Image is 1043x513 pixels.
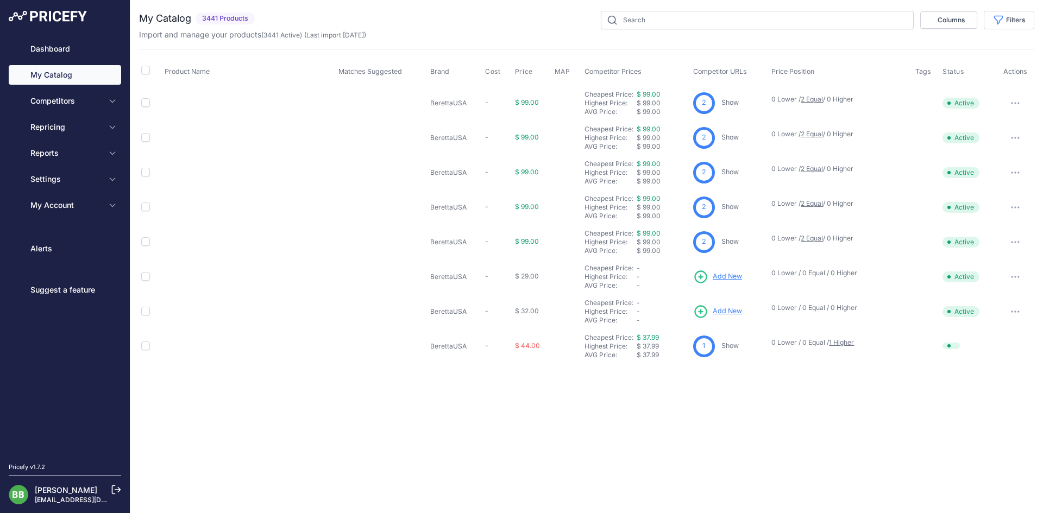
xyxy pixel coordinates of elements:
a: 2 Equal [801,234,823,242]
span: Cost [485,67,500,76]
a: $ 99.00 [637,229,661,237]
div: Highest Price: [585,342,637,351]
span: Matches Suggested [338,67,402,75]
img: Pricefy Logo [9,11,87,22]
div: $ 99.00 [637,246,689,255]
span: Competitor Prices [585,67,642,75]
a: $ 99.00 [637,90,661,98]
a: $ 99.00 [637,125,661,133]
p: BerettaUSA [430,168,481,177]
button: Columns [920,11,977,29]
span: $ 99.00 [637,203,661,211]
span: $ 99.00 [515,98,539,106]
p: BerettaUSA [430,342,481,351]
div: Pricefy v1.7.2 [9,463,45,472]
a: 2 Equal [801,130,823,138]
div: $ 99.00 [637,177,689,186]
span: Status [943,67,964,76]
div: AVG Price: [585,212,637,220]
a: Show [721,168,739,176]
a: Add New [693,304,742,319]
a: Add New [693,269,742,284]
p: 0 Lower / 0 Equal / 0 Higher [771,269,904,277]
a: Show [721,133,739,141]
p: BerettaUSA [430,273,481,281]
p: 0 Lower / 0 Equal / [771,338,904,347]
span: Active [943,271,979,282]
span: - [485,202,488,211]
p: 0 Lower / 0 Equal / 0 Higher [771,303,904,312]
div: AVG Price: [585,281,637,290]
span: Product Name [165,67,210,75]
div: AVG Price: [585,142,637,151]
span: 2 [702,202,706,212]
span: Brand [430,67,449,75]
a: My Catalog [9,65,121,85]
a: Show [721,98,739,106]
span: $ 37.99 [637,342,659,350]
span: 2 [702,237,706,247]
span: $ 29.00 [515,272,539,280]
div: Highest Price: [585,99,637,107]
a: Cheapest Price: [585,125,633,133]
p: BerettaUSA [430,203,481,212]
a: $ 99.00 [637,160,661,168]
button: My Account [9,195,121,215]
span: - [637,316,640,324]
span: Price [515,67,533,76]
div: $ 99.00 [637,107,689,116]
button: Price [515,67,535,76]
a: Dashboard [9,39,121,59]
span: Tags [915,67,931,75]
span: - [637,307,640,315]
span: - [485,272,488,280]
span: Settings [30,174,102,185]
span: $ 44.00 [515,341,540,350]
a: Suggest a feature [9,280,121,300]
span: $ 99.00 [637,238,661,246]
a: Cheapest Price: [585,194,633,202]
div: AVG Price: [585,177,637,186]
div: AVG Price: [585,246,637,255]
div: Highest Price: [585,203,637,212]
a: Show [721,202,739,211]
span: - [637,299,640,307]
button: Settings [9,169,121,189]
span: My Account [30,200,102,211]
div: Highest Price: [585,307,637,316]
span: Competitor URLs [693,67,747,75]
span: 3441 Products [196,12,255,25]
input: Search [601,11,914,29]
span: - [485,133,488,141]
span: Reports [30,148,102,159]
a: Cheapest Price: [585,299,633,307]
span: $ 32.00 [515,307,539,315]
div: $ 37.99 [637,351,689,359]
p: BerettaUSA [430,134,481,142]
div: AVG Price: [585,107,637,116]
span: Price Position [771,67,814,75]
a: [PERSON_NAME] [35,485,97,495]
a: Alerts [9,239,121,258]
span: - [485,341,488,350]
p: 0 Lower / / 0 Higher [771,234,904,243]
div: AVG Price: [585,351,637,359]
span: - [637,281,640,289]
span: Active [943,237,979,248]
div: Highest Price: [585,168,637,177]
div: Highest Price: [585,238,637,246]
span: Competitors [30,96,102,106]
div: $ 99.00 [637,142,689,151]
p: 0 Lower / / 0 Higher [771,199,904,208]
span: 2 [702,167,706,178]
span: Active [943,306,979,317]
span: - [485,237,488,245]
button: Status [943,67,966,76]
span: Active [943,132,979,143]
nav: Sidebar [9,39,121,449]
button: Reports [9,143,121,163]
p: BerettaUSA [430,99,481,107]
button: Repricing [9,117,121,137]
a: 1 Higher [829,338,854,346]
span: ( ) [261,31,302,39]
